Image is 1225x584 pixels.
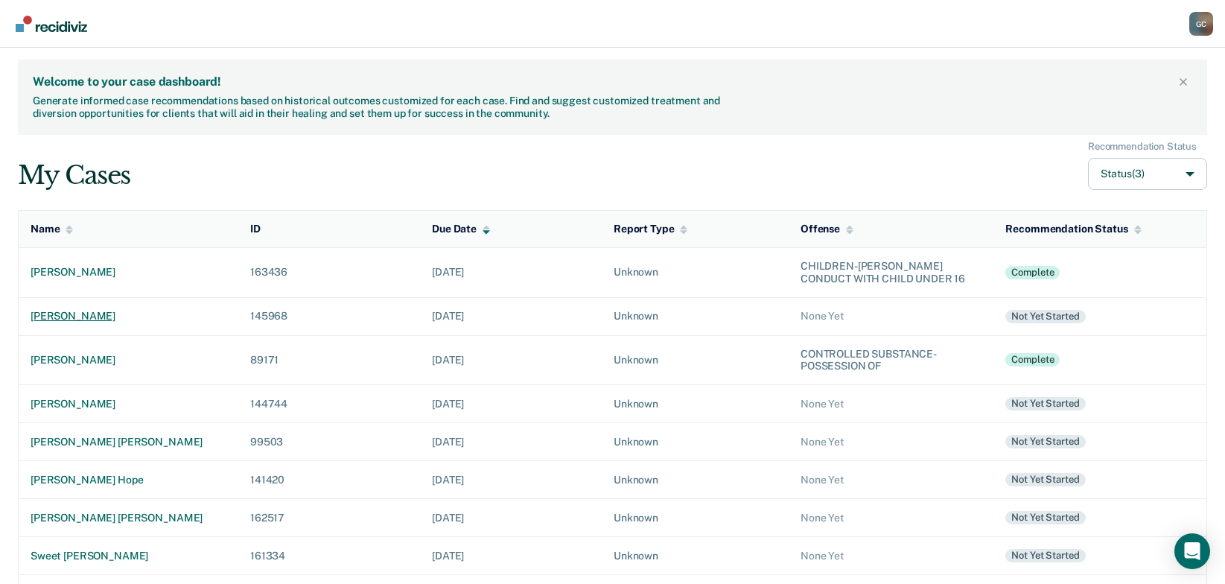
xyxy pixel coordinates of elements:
div: Recommendation Status [1005,223,1141,235]
div: Not yet started [1005,435,1085,448]
td: 141420 [238,461,420,499]
div: CHILDREN-[PERSON_NAME] CONDUCT WITH CHILD UNDER 16 [801,260,982,285]
div: Not yet started [1005,473,1085,486]
div: Report Type [614,223,687,235]
td: Unknown [602,461,789,499]
td: Unknown [602,423,789,461]
div: [PERSON_NAME] [31,310,226,323]
div: [PERSON_NAME] [31,266,226,279]
div: None Yet [801,398,982,410]
div: None Yet [801,436,982,448]
td: [DATE] [420,423,602,461]
td: 144744 [238,385,420,423]
td: 161334 [238,537,420,575]
div: G C [1189,12,1213,36]
div: None Yet [801,474,982,486]
div: Not yet started [1005,549,1085,562]
td: 89171 [238,335,420,385]
button: Status(3) [1088,158,1207,190]
td: [DATE] [420,461,602,499]
div: Not yet started [1005,511,1085,524]
div: Not yet started [1005,397,1085,410]
td: [DATE] [420,297,602,335]
div: Not yet started [1005,310,1085,323]
td: Unknown [602,297,789,335]
td: 163436 [238,247,420,297]
div: [PERSON_NAME] [31,398,226,410]
div: sweet [PERSON_NAME] [31,550,226,562]
div: Open Intercom Messenger [1174,533,1210,569]
td: Unknown [602,385,789,423]
div: Complete [1005,353,1060,366]
td: 145968 [238,297,420,335]
button: Profile dropdown button [1189,12,1213,36]
td: Unknown [602,499,789,537]
div: Name [31,223,73,235]
td: [DATE] [420,537,602,575]
td: 162517 [238,499,420,537]
td: [DATE] [420,247,602,297]
div: Recommendation Status [1088,141,1197,153]
td: [DATE] [420,499,602,537]
div: CONTROLLED SUBSTANCE-POSSESSION OF [801,348,982,373]
div: [PERSON_NAME] [PERSON_NAME] [31,512,226,524]
td: [DATE] [420,385,602,423]
td: Unknown [602,537,789,575]
td: [DATE] [420,335,602,385]
div: [PERSON_NAME] [31,354,226,366]
div: Welcome to your case dashboard! [33,74,1174,89]
td: Unknown [602,247,789,297]
div: [PERSON_NAME] [PERSON_NAME] [31,436,226,448]
div: None Yet [801,310,982,323]
div: My Cases [18,160,130,191]
div: ID [250,223,261,235]
div: Offense [801,223,853,235]
td: 99503 [238,423,420,461]
div: Generate informed case recommendations based on historical outcomes customized for each case. Fin... [33,95,725,120]
div: Due Date [432,223,490,235]
div: None Yet [801,512,982,524]
div: None Yet [801,550,982,562]
img: Recidiviz [16,16,87,32]
div: [PERSON_NAME] hope [31,474,226,486]
td: Unknown [602,335,789,385]
div: Complete [1005,266,1060,279]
